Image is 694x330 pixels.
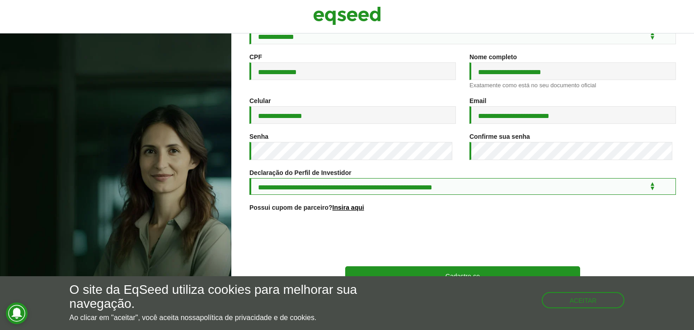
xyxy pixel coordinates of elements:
label: Nome completo [469,54,517,60]
button: Aceitar [542,292,625,308]
h5: O site da EqSeed utiliza cookies para melhorar sua navegação. [70,283,403,311]
label: Celular [249,98,271,104]
iframe: reCAPTCHA [394,222,531,257]
label: Email [469,98,486,104]
label: Possui cupom de parceiro? [249,204,364,211]
a: política de privacidade e de cookies [200,314,314,321]
label: CPF [249,54,262,60]
div: Exatamente como está no seu documento oficial [469,82,676,88]
button: Cadastre-se [345,266,580,285]
label: Confirme sua senha [469,133,530,140]
img: EqSeed Logo [313,5,381,27]
label: Senha [249,133,268,140]
a: Insira aqui [333,204,364,211]
label: Declaração do Perfil de Investidor [249,170,352,176]
p: Ao clicar em "aceitar", você aceita nossa . [70,313,403,322]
